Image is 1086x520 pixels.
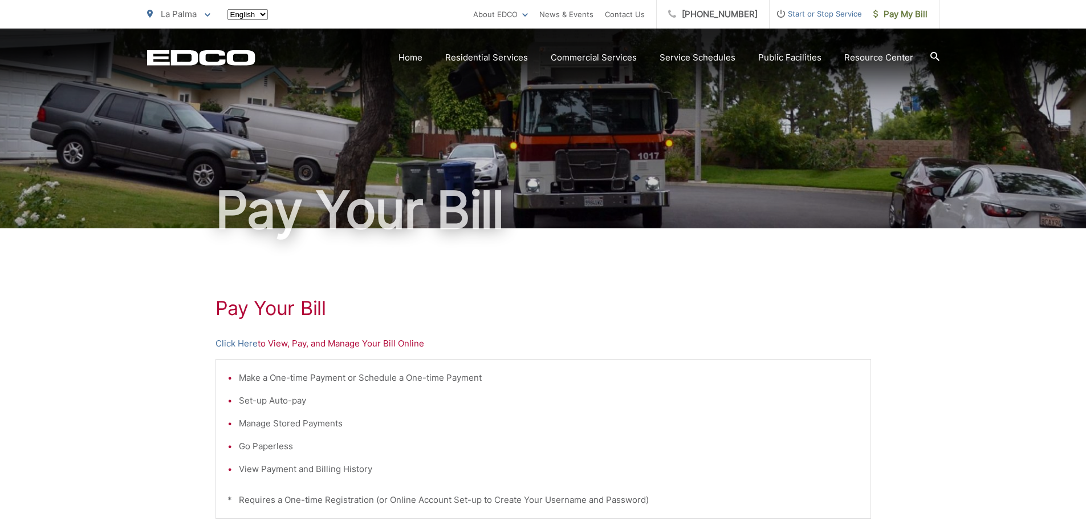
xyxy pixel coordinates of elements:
[147,182,939,239] h1: Pay Your Bill
[239,462,859,476] li: View Payment and Billing History
[147,50,255,66] a: EDCD logo. Return to the homepage.
[551,51,637,65] a: Commercial Services
[215,337,871,350] p: to View, Pay, and Manage Your Bill Online
[445,51,528,65] a: Residential Services
[660,51,735,65] a: Service Schedules
[239,371,859,385] li: Make a One-time Payment or Schedule a One-time Payment
[539,7,593,21] a: News & Events
[161,9,197,19] span: La Palma
[873,7,928,21] span: Pay My Bill
[227,493,859,507] p: * Requires a One-time Registration (or Online Account Set-up to Create Your Username and Password)
[473,7,528,21] a: About EDCO
[398,51,422,65] a: Home
[227,9,268,20] select: Select a language
[239,394,859,408] li: Set-up Auto-pay
[758,51,821,65] a: Public Facilities
[239,417,859,430] li: Manage Stored Payments
[215,337,258,350] a: Click Here
[844,51,913,65] a: Resource Center
[215,297,871,320] h1: Pay Your Bill
[605,7,645,21] a: Contact Us
[239,440,859,453] li: Go Paperless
